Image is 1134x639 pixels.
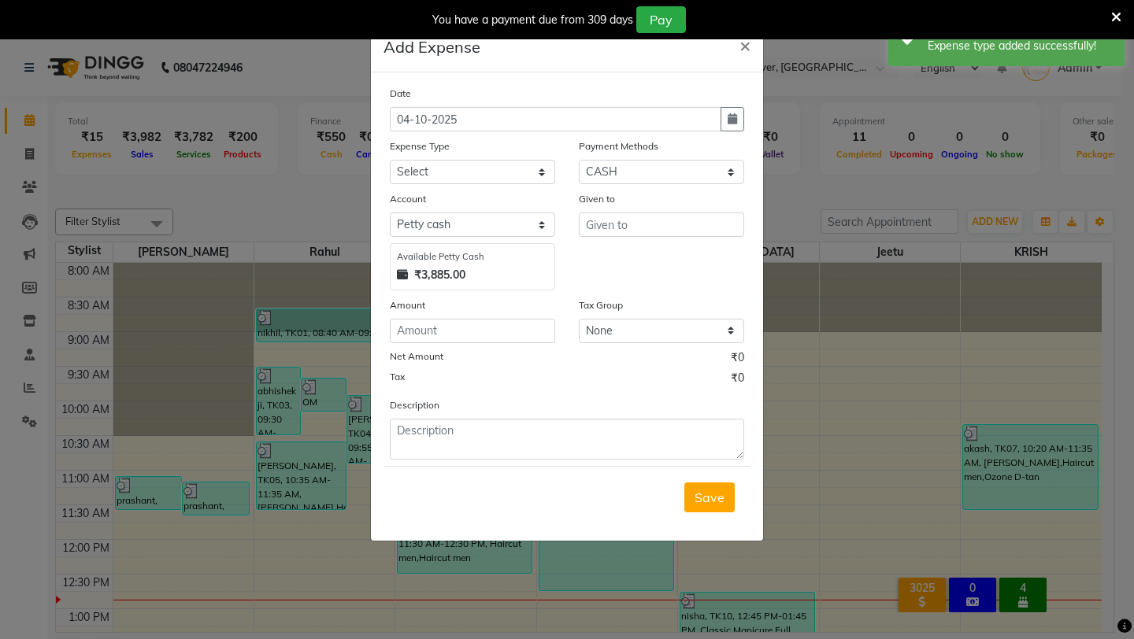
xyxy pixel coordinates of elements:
label: Given to [579,192,615,206]
span: Save [695,489,724,505]
button: Pay [636,6,686,33]
label: Account [390,192,426,206]
label: Amount [390,298,425,312]
label: Tax Group [579,298,623,312]
button: Save [684,482,735,512]
span: × [739,33,750,57]
div: Expense type added successfully! [928,38,1113,54]
span: ₹0 [731,349,744,370]
button: Close [727,23,763,67]
input: Amount [390,319,555,343]
strong: ₹3,885.00 [414,267,465,283]
input: Given to [579,212,744,237]
h5: Add Expense [384,35,480,59]
label: Description [390,398,439,412]
label: Tax [390,370,405,384]
label: Payment Methods [579,139,658,153]
div: Available Petty Cash [397,250,548,264]
label: Expense Type [390,139,450,153]
label: Date [390,87,411,101]
label: Net Amount [390,349,443,364]
span: ₹0 [731,370,744,390]
div: You have a payment due from 309 days [432,12,633,28]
